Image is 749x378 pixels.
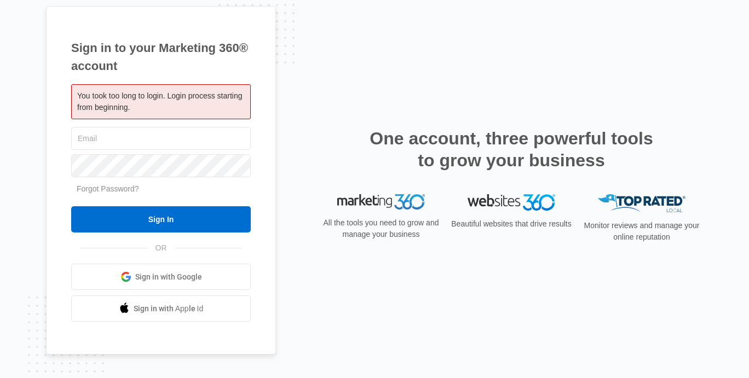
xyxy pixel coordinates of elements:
a: Sign in with Apple Id [71,295,251,322]
h2: One account, three powerful tools to grow your business [366,127,656,171]
img: Marketing 360 [337,194,425,210]
a: Sign in with Google [71,264,251,290]
span: You took too long to login. Login process starting from beginning. [77,91,242,112]
img: Websites 360 [468,194,555,210]
img: Top Rated Local [598,194,685,212]
input: Sign In [71,206,251,232]
p: Beautiful websites that drive results [450,218,573,230]
h1: Sign in to your Marketing 360® account [71,39,251,75]
p: Monitor reviews and manage your online reputation [580,220,703,243]
input: Email [71,127,251,150]
a: Forgot Password? [77,184,139,193]
span: Sign in with Apple Id [134,303,204,315]
span: OR [148,242,175,254]
span: Sign in with Google [135,271,202,283]
p: All the tools you need to grow and manage your business [320,217,442,240]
